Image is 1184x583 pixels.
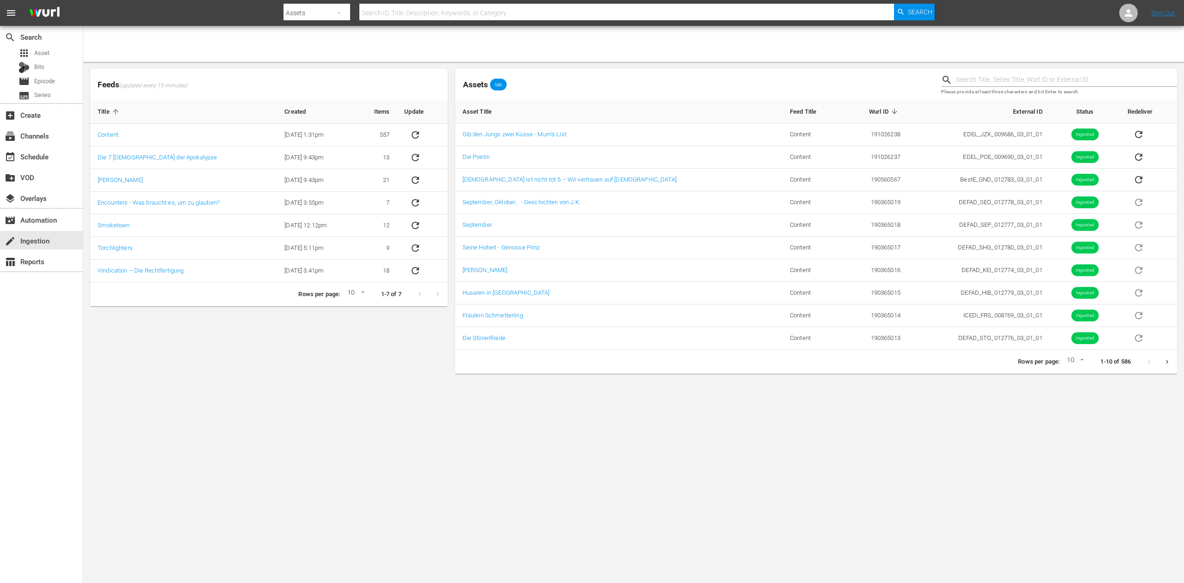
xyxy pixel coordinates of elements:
[462,267,508,273] a: [PERSON_NAME]
[22,2,67,24] img: ans4CAIJ8jUAAAAAAAAAAAAAAAAAAAAAAAAgQb4GAAAAAAAAAAAAAAAAAAAAAAAAJMjXAAAAAAAAAAAAAAAAAAAAAAAAgAT5G...
[462,289,550,296] a: Husaren in [GEOGRAPHIC_DATA]
[356,100,397,124] th: Items
[5,256,16,267] span: Reports
[356,260,397,282] td: 18
[908,282,1050,304] td: DEFAD_HIB_012779_03_01_01
[356,192,397,214] td: 7
[908,146,1050,169] td: EDEL_POE_009690_03_01_01
[783,146,842,169] td: Content
[277,192,355,214] td: [DATE] 3:55pm
[5,215,16,226] span: Automation
[5,131,16,142] span: Channels
[356,169,397,192] td: 21
[277,124,355,146] td: [DATE] 1:31pm
[908,237,1050,259] td: DEFAD_SHG_012780_03_01_01
[1100,358,1131,366] p: 1-10 of 586
[98,154,217,161] a: Die 7 [DEMOGRAPHIC_DATA] der Apokalypse
[908,214,1050,237] td: DEFAD_SEP_012777_03_01_01
[277,146,355,169] td: [DATE] 9:43pm
[1071,199,1098,206] span: Ingested
[18,90,30,101] span: Series
[783,237,842,259] td: Content
[90,100,448,282] table: sticky table
[98,222,129,229] a: Smoketown
[98,176,143,183] a: [PERSON_NAME]
[298,290,340,299] p: Rows per page:
[783,123,842,146] td: Content
[842,327,908,350] td: 190365013
[1071,222,1098,229] span: Ingested
[34,62,44,72] span: Bits
[18,62,30,73] div: Bits
[462,176,677,183] a: [DEMOGRAPHIC_DATA] ist nicht tot 5 – Wir vertrauen auf [DEMOGRAPHIC_DATA]
[98,244,133,251] a: Torchlighters
[98,131,118,138] a: Content
[1063,355,1085,369] div: 10
[1071,312,1098,319] span: Ingested
[277,214,355,237] td: [DATE] 12:12pm
[1151,9,1175,17] a: Sign Out
[98,108,122,116] span: Title
[18,48,30,59] span: Asset
[1071,176,1098,183] span: Ingested
[1128,311,1150,318] span: Asset is in future lineups. Remove all episodes that contain this asset before redelivering
[6,7,17,18] span: menu
[1071,335,1098,342] span: Ingested
[908,169,1050,191] td: BestE_GND_012783_03_01_01
[5,110,16,121] span: Create
[1071,131,1098,138] span: Ingested
[783,214,842,237] td: Content
[842,214,908,237] td: 190365018
[98,267,184,274] a: Vindication – Die Rechtfertigung
[1128,266,1150,273] span: Asset is in future lineups. Remove all episodes that contain this asset before redelivering
[894,4,935,20] button: Search
[908,304,1050,327] td: ICEDi_FRS_008769_03_01_01
[908,100,1050,123] th: External ID
[941,88,1177,96] p: Please provide at least three characters and hit Enter to search
[5,193,16,204] span: layers
[356,124,397,146] td: 557
[956,73,1177,87] input: Search Title, Series Title, Wurl ID or External ID
[462,131,567,138] a: Gib den Jungs zwei Küsse - Mum's List
[356,146,397,169] td: 13
[783,304,842,327] td: Content
[455,100,1177,350] table: sticky table
[842,259,908,282] td: 190365016
[1018,358,1060,366] p: Rows per page:
[869,107,900,115] span: Wurl ID
[34,91,51,100] span: Series
[397,100,447,124] th: Update
[463,80,488,89] span: Assets
[908,123,1050,146] td: EDEL_JZK_009686_03_01_01
[1071,267,1098,274] span: Ingested
[277,169,355,192] td: [DATE] 9:43pm
[783,327,842,350] td: Content
[381,290,401,299] p: 1-7 of 7
[1128,289,1150,296] span: Asset is in future lineups. Remove all episodes that contain this asset before redelivering
[842,123,908,146] td: 191026238
[1120,100,1177,123] th: Redeliver
[462,244,540,251] a: Seine Hoheit - Genosse Prinz
[1128,221,1150,228] span: Asset is in future lineups. Remove all episodes that contain this asset before redelivering
[908,4,932,20] span: Search
[277,260,355,282] td: [DATE] 3:41pm
[5,32,16,43] span: Search
[1071,244,1098,251] span: Ingested
[783,259,842,282] td: Content
[1128,334,1150,341] span: Asset is in future lineups. Remove all episodes that contain this asset before redelivering
[783,282,842,304] td: Content
[119,82,187,90] span: (updated every 15 minutes)
[783,169,842,191] td: Content
[344,287,366,301] div: 10
[842,282,908,304] td: 190365015
[842,169,908,191] td: 190560567
[490,82,507,87] span: 586
[34,49,49,58] span: Asset
[908,259,1050,282] td: DEFAD_KEI_012774_03_01_01
[1158,353,1176,371] button: Next page
[356,214,397,237] td: 12
[5,172,16,183] span: VOD
[908,191,1050,214] td: DEFAD_SEO_012778_03_01_01
[1050,100,1120,123] th: Status
[462,334,506,341] a: Die Störenfriede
